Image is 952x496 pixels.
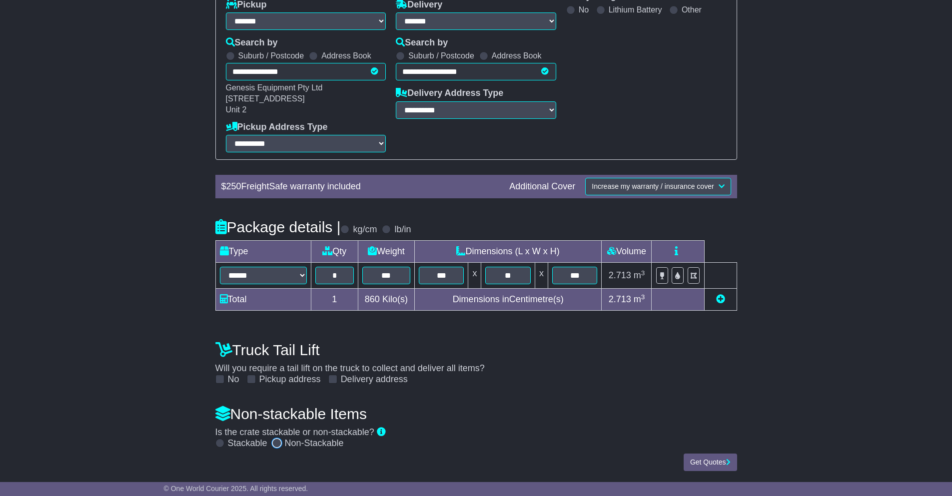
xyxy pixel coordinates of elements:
td: x [468,263,481,289]
td: Kilo(s) [358,289,414,311]
div: $ FreightSafe warranty included [216,181,505,192]
button: Increase my warranty / insurance cover [585,178,731,195]
label: Delivery address [341,374,408,385]
label: No [579,5,589,14]
label: kg/cm [353,224,377,235]
label: Suburb / Postcode [238,51,304,60]
span: m [634,294,645,304]
span: 2.713 [609,270,631,280]
h4: Package details | [215,219,341,235]
td: Qty [311,241,358,263]
label: No [228,374,239,385]
span: Unit 2 [226,105,247,114]
td: x [535,263,548,289]
td: Weight [358,241,414,263]
td: 1 [311,289,358,311]
label: Non-Stackable [285,438,344,449]
td: Dimensions (L x W x H) [414,241,602,263]
label: Suburb / Postcode [408,51,474,60]
sup: 3 [641,293,645,301]
h4: Non-stackable Items [215,406,737,422]
span: Genesis Equipment Pty Ltd [226,83,323,92]
label: Address Book [321,51,371,60]
div: Additional Cover [504,181,580,192]
label: Search by [226,37,278,48]
span: m [634,270,645,280]
span: [STREET_ADDRESS] [226,94,305,103]
label: Address Book [492,51,542,60]
span: 860 [365,294,380,304]
label: Stackable [228,438,267,449]
label: Search by [396,37,448,48]
label: Other [682,5,702,14]
td: Dimensions in Centimetre(s) [414,289,602,311]
td: Volume [602,241,652,263]
td: Total [215,289,311,311]
label: lb/in [394,224,411,235]
span: Is the crate stackable or non-stackable? [215,427,374,437]
span: Increase my warranty / insurance cover [592,182,714,190]
div: Will you require a tail lift on the truck to collect and deliver all items? [210,336,742,385]
span: 2.713 [609,294,631,304]
h4: Truck Tail Lift [215,342,737,358]
sup: 3 [641,269,645,277]
label: Pickup address [259,374,321,385]
label: Lithium Battery [609,5,662,14]
label: Delivery Address Type [396,88,503,99]
td: Type [215,241,311,263]
button: Get Quotes [684,454,737,471]
a: Add new item [716,294,725,304]
span: 250 [226,181,241,191]
span: © One World Courier 2025. All rights reserved. [164,485,308,493]
label: Pickup Address Type [226,122,328,133]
